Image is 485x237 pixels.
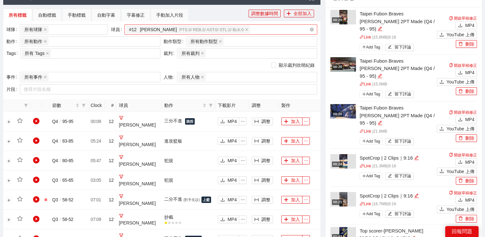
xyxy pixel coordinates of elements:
img: c5f71d59-5957-4722-8c21-dc2c406eda20.jpg [330,104,356,119]
p: | 16.7 MB | 9:16 [360,201,437,207]
span: edit [388,45,392,50]
span: play-circle [33,177,39,183]
span: MP4 [465,116,474,123]
button: delete刪除 [456,87,477,95]
span: edit [414,155,419,160]
td: [PERSON_NAME] [116,210,162,229]
button: ellipsis [239,215,247,223]
div: 00:21 [332,199,343,205]
span: filter [81,101,87,110]
span: Q3 58 - 52 [52,197,73,202]
button: 調整數據時間 [249,10,281,17]
img: e73f66fc-6717-4e7e-adce-2640a0ca7d55.jpg [339,192,347,206]
span: plus [362,45,366,49]
span: ellipsis [302,158,310,163]
span: / [58,158,63,163]
span: MP4 [227,177,237,184]
span: MP4 [227,118,237,125]
span: plus [284,119,288,124]
span: copy [449,16,453,20]
span: # 12 [129,26,139,33]
div: 進攻籃板 [164,137,213,145]
span: 上籃 [201,197,211,203]
span: 動作 [164,102,201,109]
div: 編輯 [378,25,382,33]
span: Q3 58 - 52 [52,217,73,222]
button: column-width調整 [252,196,273,204]
span: edit [378,74,382,78]
span: close [201,75,204,79]
span: filter [23,103,29,107]
span: ellipsis [302,217,310,222]
span: ellipsis [302,198,310,202]
div: 編輯 [378,72,382,80]
button: ellipsis [239,176,247,184]
span: delete [458,89,463,94]
div: 手動標籤 [68,12,86,19]
span: MP4 [227,196,237,203]
span: delete [458,42,463,47]
th: 球員 [116,99,162,112]
th: Clock [88,99,105,112]
label: Tags [6,48,20,58]
div: 抄截 [164,214,213,221]
span: plus [284,178,288,183]
button: ellipsis [239,196,247,204]
span: copy [449,63,453,67]
span: delete [458,136,463,141]
span: YouTube 上傳 [447,31,474,38]
button: ellipsis [239,137,247,145]
span: ellipsis [239,178,246,182]
label: 裁判 [164,48,177,58]
button: 展開行 [6,178,12,183]
div: 00:24 [332,162,343,167]
span: star [178,221,182,224]
span: delete [458,178,463,183]
div: 00:20 [332,17,343,23]
div: 二分不進 [164,195,213,205]
span: close [245,28,248,31]
span: close [46,52,49,55]
span: / [58,217,63,222]
span: edit [378,120,382,125]
span: upload [439,32,444,38]
span: download [220,178,225,183]
span: 顯示裁判吹哨紀錄 [276,62,317,69]
span: ellipsis [239,217,246,222]
span: filter [119,135,123,140]
span: MP4 [227,216,237,223]
button: edit留下評論 [385,138,414,145]
td: 12 [105,210,116,229]
span: ellipsis [302,139,310,143]
img: 643d2959-fc6b-440f-a7b3-4af1708d7450.jpg [339,154,347,169]
td: 12 [105,112,116,131]
span: close-circle [310,28,314,31]
button: downloadMP4 [218,157,239,164]
div: 00:20 [332,111,343,117]
div: Taipei Fubon Braves [PERSON_NAME] 2PT Made (Q4 / 95 - 95) [360,10,437,33]
button: ellipsis [302,176,310,184]
span: ellipsis [239,119,246,124]
span: Q4 83 - 85 [52,138,73,144]
button: ellipsis [302,157,310,164]
span: filter [119,214,123,218]
button: uploadYouTube 上傳 [437,168,477,175]
button: downloadMP4 [455,158,477,166]
button: uploadYouTube 上傳 [437,125,477,133]
img: d6b1821a-a55b-4317-a881-e8dc6edec79c.jpg [330,57,356,72]
span: download [458,117,463,122]
span: ellipsis [302,178,310,182]
span: ellipsis [239,139,246,143]
button: edit留下評論 [385,173,414,180]
span: star [168,221,171,224]
span: 05:24 [91,138,101,144]
span: Q4 80 - 85 [52,158,73,163]
button: 展開行 [6,139,12,144]
div: 00:20 [332,64,343,70]
span: filter [82,103,86,107]
label: 球隊 [6,24,20,35]
button: delete刪除 [456,40,477,48]
span: filter [119,116,123,120]
button: column-width調整 [252,137,273,145]
label: 動作 [6,36,20,47]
